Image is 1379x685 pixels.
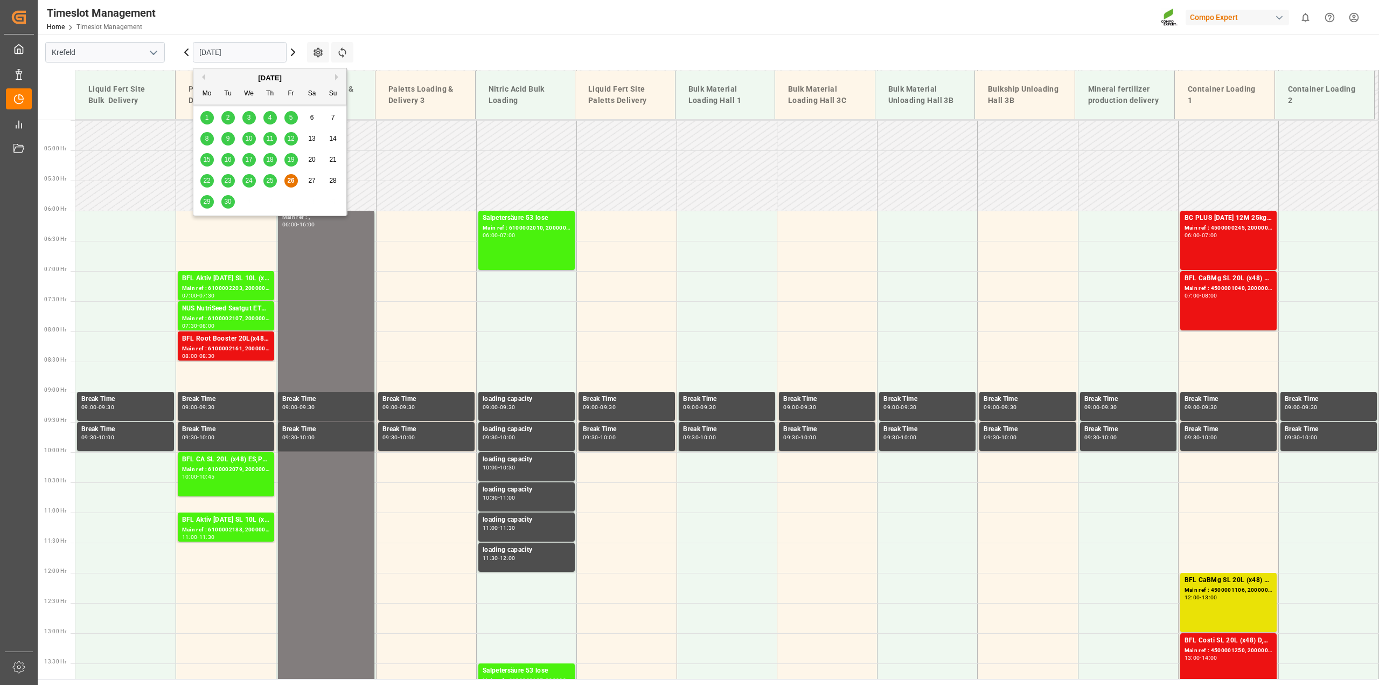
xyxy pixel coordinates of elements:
[44,296,66,302] span: 07:30 Hr
[197,323,199,328] div: -
[263,153,277,167] div: Choose Thursday, September 18th, 2025
[310,114,314,121] span: 6
[284,153,298,167] div: Choose Friday, September 19th, 2025
[84,79,166,110] div: Liquid Fert Site Bulk Delivery
[203,177,210,184] span: 22
[1302,405,1318,410] div: 09:30
[308,156,315,163] span: 20
[500,233,516,238] div: 07:00
[1185,293,1200,298] div: 07:00
[500,405,516,410] div: 09:30
[305,132,319,146] div: Choose Saturday, September 13th, 2025
[1001,405,1017,410] div: 09:30
[182,273,270,284] div: BFL Aktiv [DATE] SL 10L (x60) DEKABRI blau 8-8-6 200L (x4) DE,EN;VITA RZ 10L (x60) BE,DE,FR,EN,NL...
[683,405,699,410] div: 09:00
[326,153,340,167] div: Choose Sunday, September 21st, 2025
[799,435,800,440] div: -
[297,222,299,227] div: -
[583,424,671,435] div: Break Time
[44,176,66,182] span: 05:30 Hr
[382,435,398,440] div: 09:30
[182,474,198,479] div: 10:00
[483,515,570,525] div: loading capacity
[398,405,400,410] div: -
[1200,405,1201,410] div: -
[883,405,899,410] div: 09:00
[284,87,298,101] div: Fr
[1285,394,1373,405] div: Break Time
[193,42,287,63] input: DD.MM.YYYY
[305,174,319,188] div: Choose Saturday, September 27th, 2025
[199,405,215,410] div: 09:30
[221,111,235,124] div: Choose Tuesday, September 2nd, 2025
[1202,655,1217,660] div: 14:00
[197,535,199,539] div: -
[197,107,344,212] div: month 2025-09
[326,174,340,188] div: Choose Sunday, September 28th, 2025
[263,132,277,146] div: Choose Thursday, September 11th, 2025
[199,323,215,328] div: 08:00
[182,303,270,314] div: NUS NutriSeed Saatgut ETK DEKABRI Grün 10-4-7 200L (x4) DE,ENBFL Aktiv [DATE] SL 10L (x60) DEBFL ...
[483,666,570,676] div: Salpetersäure 53 lose
[500,435,516,440] div: 10:00
[400,435,415,440] div: 10:00
[282,435,298,440] div: 09:30
[1084,394,1172,405] div: Break Time
[700,405,716,410] div: 09:30
[999,435,1001,440] div: -
[483,525,498,530] div: 11:00
[326,111,340,124] div: Choose Sunday, September 7th, 2025
[484,79,567,110] div: Nitric Acid Bulk Loading
[326,132,340,146] div: Choose Sunday, September 14th, 2025
[1185,595,1200,600] div: 12:00
[483,405,498,410] div: 09:00
[500,495,516,500] div: 11:00
[901,435,916,440] div: 10:00
[81,394,170,405] div: Break Time
[1185,424,1272,435] div: Break Time
[483,556,498,561] div: 11:30
[1202,405,1217,410] div: 09:30
[799,405,800,410] div: -
[1084,435,1100,440] div: 09:30
[44,266,66,272] span: 07:00 Hr
[221,174,235,188] div: Choose Tuesday, September 23rd, 2025
[266,135,273,142] span: 11
[483,495,498,500] div: 10:30
[331,114,335,121] span: 7
[282,405,298,410] div: 09:00
[197,405,199,410] div: -
[199,535,215,539] div: 11:30
[263,111,277,124] div: Choose Thursday, September 4th, 2025
[700,435,716,440] div: 10:00
[221,153,235,167] div: Choose Tuesday, September 16th, 2025
[305,87,319,101] div: Sa
[398,435,400,440] div: -
[1084,79,1166,110] div: Mineral fertilizer production delivery
[300,405,315,410] div: 09:30
[99,435,114,440] div: 10:00
[193,73,346,84] div: [DATE]
[44,357,66,363] span: 08:30 Hr
[266,177,273,184] span: 25
[783,394,871,405] div: Break Time
[1186,7,1293,27] button: Compo Expert
[901,405,916,410] div: 09:30
[329,135,336,142] span: 14
[498,525,500,530] div: -
[883,435,899,440] div: 09:30
[326,87,340,101] div: Su
[197,435,199,440] div: -
[226,135,230,142] span: 9
[182,334,270,344] div: BFL Root Booster 20L(x48) DE,ES,FR,NL,ENTPL N 12-4-6 25kg (x40) D,A,CHBFL ReSist SL (new) 10L (x6...
[598,435,600,440] div: -
[282,394,370,405] div: Break Time
[242,111,256,124] div: Choose Wednesday, September 3rd, 2025
[683,424,771,435] div: Break Time
[289,114,293,121] span: 5
[329,177,336,184] span: 28
[182,354,198,358] div: 08:00
[1202,233,1217,238] div: 07:00
[1185,394,1272,405] div: Break Time
[1185,435,1200,440] div: 09:30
